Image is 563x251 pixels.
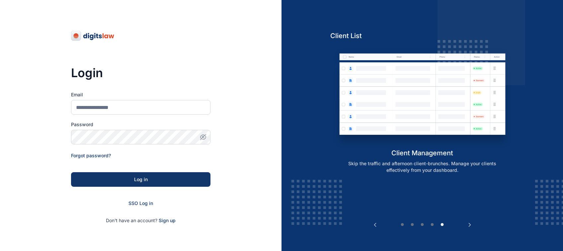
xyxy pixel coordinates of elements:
[330,31,515,40] h5: Client List
[330,148,515,158] h5: client management
[82,176,200,183] div: Log in
[71,121,210,128] label: Password
[71,66,210,79] h3: Login
[71,217,210,224] p: Don't have an account?
[159,218,176,223] a: Sign up
[128,200,153,206] a: SSO Log in
[419,222,426,228] button: 3
[330,45,515,148] img: client-management.svg
[429,222,436,228] button: 4
[409,222,416,228] button: 2
[337,160,507,174] p: Skip the traffic and afternoon client-brunches. Manage your clients effectively from your dashboard.
[372,222,378,228] button: Previous
[71,172,210,187] button: Log in
[71,30,115,41] img: digitslaw-logo
[466,222,473,228] button: Next
[71,153,111,158] a: Forgot password?
[71,91,210,98] label: Email
[439,222,445,228] button: 5
[399,222,406,228] button: 1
